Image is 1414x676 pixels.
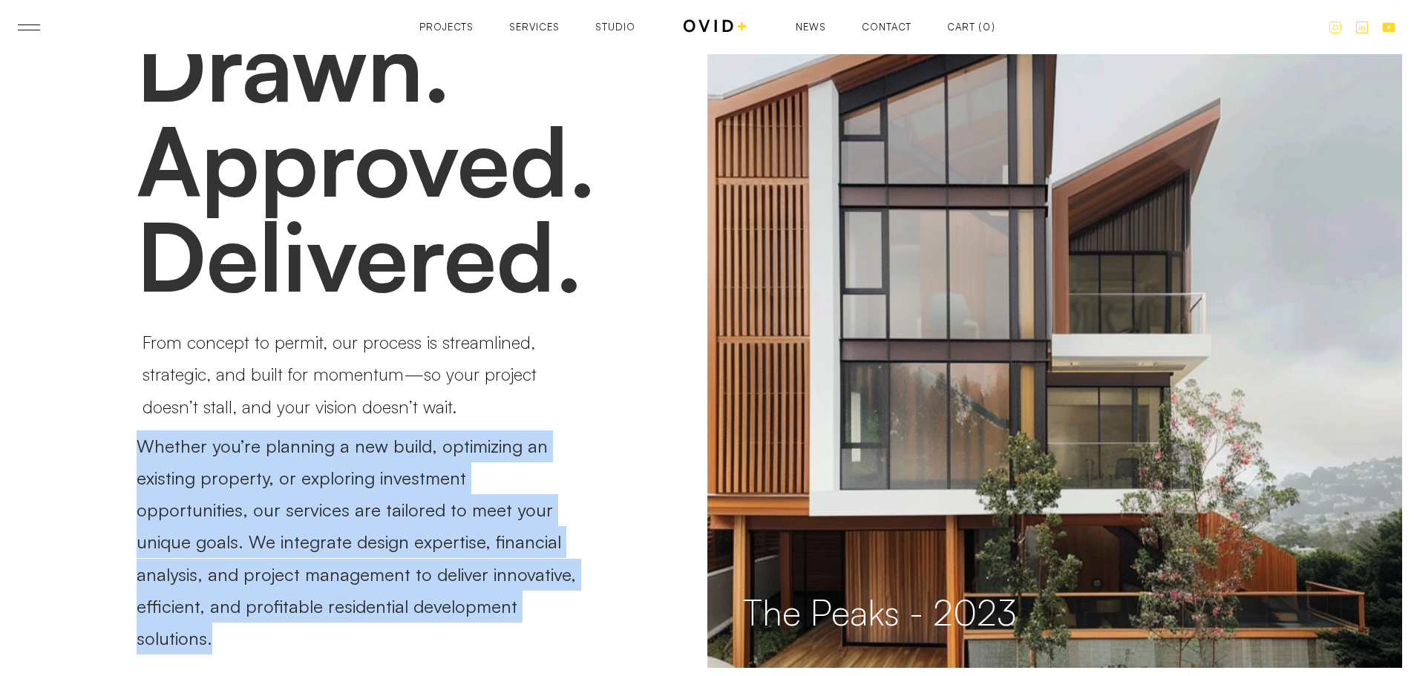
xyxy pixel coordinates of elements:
[137,6,596,315] strong: Drawn. Approved. Delivered.
[947,22,995,32] a: Open empty cart
[743,593,1017,632] h2: The Peaks - 2023
[947,22,975,32] div: Cart
[992,22,995,32] div: )
[509,22,560,32] a: Services
[143,326,576,423] p: From concept to permit, our process is streamlined, strategic, and built for momentum—so your pro...
[419,22,474,32] a: Projects
[796,22,826,32] a: News
[137,430,582,654] p: Whether you’re planning a new build, optimizing an existing property, or exploring investment opp...
[595,22,635,32] a: Studio
[978,22,982,32] div: (
[862,22,911,32] a: Contact
[983,22,991,32] div: 0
